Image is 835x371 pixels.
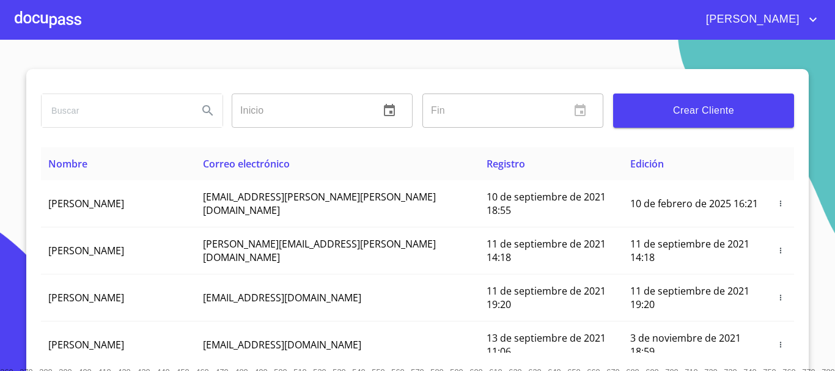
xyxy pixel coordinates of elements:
[203,237,436,264] span: [PERSON_NAME][EMAIL_ADDRESS][PERSON_NAME][DOMAIN_NAME]
[623,102,784,119] span: Crear Cliente
[487,237,606,264] span: 11 de septiembre de 2021 14:18
[630,284,749,311] span: 11 de septiembre de 2021 19:20
[630,331,741,358] span: 3 de noviembre de 2021 18:59
[697,10,806,29] span: [PERSON_NAME]
[48,244,124,257] span: [PERSON_NAME]
[697,10,820,29] button: account of current user
[630,197,758,210] span: 10 de febrero de 2025 16:21
[203,338,361,351] span: [EMAIL_ADDRESS][DOMAIN_NAME]
[487,331,606,358] span: 13 de septiembre de 2021 11:06
[487,284,606,311] span: 11 de septiembre de 2021 19:20
[487,190,606,217] span: 10 de septiembre de 2021 18:55
[193,96,223,125] button: Search
[630,237,749,264] span: 11 de septiembre de 2021 14:18
[630,157,664,171] span: Edición
[48,338,124,351] span: [PERSON_NAME]
[203,157,290,171] span: Correo electrónico
[48,197,124,210] span: [PERSON_NAME]
[203,190,436,217] span: [EMAIL_ADDRESS][PERSON_NAME][PERSON_NAME][DOMAIN_NAME]
[487,157,525,171] span: Registro
[42,94,188,127] input: search
[203,291,361,304] span: [EMAIL_ADDRESS][DOMAIN_NAME]
[613,94,794,128] button: Crear Cliente
[48,291,124,304] span: [PERSON_NAME]
[48,157,87,171] span: Nombre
